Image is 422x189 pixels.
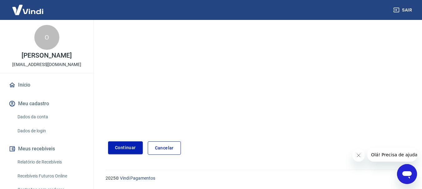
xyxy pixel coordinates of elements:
[15,125,86,137] a: Dados de login
[34,25,59,50] div: O
[108,141,143,154] button: Continuar
[7,78,86,92] a: Início
[352,149,365,162] iframe: Fechar mensagem
[4,4,52,9] span: Olá! Precisa de ajuda?
[148,141,181,155] a: Cancelar
[7,97,86,111] button: Meu cadastro
[367,148,417,162] iframe: Mensagem da empresa
[7,142,86,156] button: Meus recebíveis
[7,0,48,19] img: Vindi
[15,170,86,182] a: Recebíveis Futuros Online
[120,176,155,181] a: Vindi Pagamentos
[392,4,415,16] button: Sair
[15,156,86,168] a: Relatório de Recebíveis
[12,61,81,68] p: [EMAIL_ADDRESS][DOMAIN_NAME]
[15,111,86,123] a: Dados da conta
[22,52,72,59] p: [PERSON_NAME]
[106,175,407,182] p: 2025 ©
[397,164,417,184] iframe: Botão para abrir a janela de mensagens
